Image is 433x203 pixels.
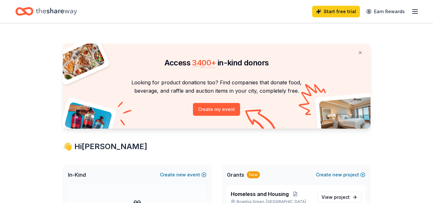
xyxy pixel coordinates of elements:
[334,194,350,200] span: project
[247,171,260,178] div: New
[68,171,86,179] span: In-Kind
[316,171,365,179] button: Createnewproject
[245,109,277,133] img: Curvy arrow
[63,141,371,152] div: 👋 Hi [PERSON_NAME]
[321,193,350,201] span: View
[192,58,216,67] span: 3400 +
[176,171,186,179] span: new
[193,103,240,116] button: Create my event
[15,4,77,19] a: Home
[227,171,244,179] span: Grants
[160,171,206,179] button: Createnewevent
[362,6,409,17] a: Earn Rewards
[55,40,105,81] img: Pizza
[312,6,360,17] a: Start free trial
[332,171,342,179] span: new
[164,58,269,67] span: Access in-kind donors
[231,190,289,198] span: Homeless and Housing
[317,191,362,203] a: View project
[71,78,363,95] p: Looking for product donations too? Find companies that donate food, beverage, and raffle and auct...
